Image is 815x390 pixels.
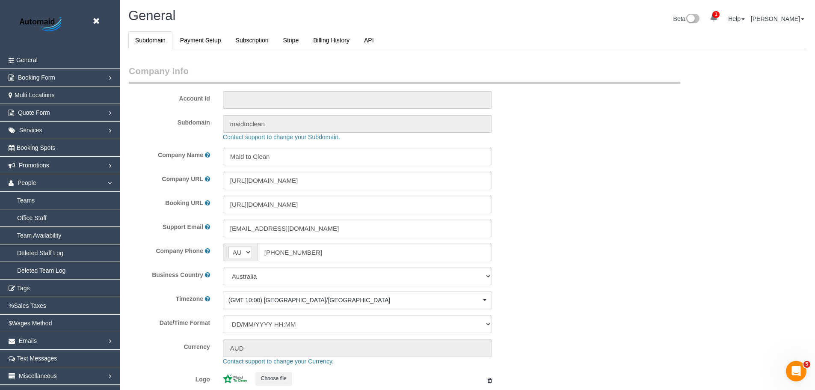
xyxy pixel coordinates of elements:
label: Date/Time Format [122,316,216,327]
label: Subdomain [122,115,216,127]
label: Account Id [122,91,216,103]
div: Contact support to change your Subdomain. [216,133,781,141]
label: Company Phone [156,247,203,255]
div: Contact support to change your Currency. [216,357,781,366]
a: Billing History [306,31,356,49]
label: Booking URL [165,199,203,207]
input: Phone [257,244,492,261]
span: Tags [17,285,30,292]
label: Logo [122,372,216,384]
span: Wages Method [12,320,52,327]
a: Stripe [276,31,306,49]
span: Sales Taxes [14,302,46,309]
a: 1 [705,9,722,27]
a: Subscription [229,31,276,49]
span: Promotions [19,162,49,169]
img: Automaid Logo [15,15,68,34]
label: Business Country [152,271,203,279]
img: New interface [685,14,699,25]
span: Miscellaneous [19,372,57,379]
span: (GMT 10:00) [GEOGRAPHIC_DATA]/[GEOGRAPHIC_DATA] [228,296,481,304]
ol: Choose Timezone [223,292,492,309]
span: General [128,8,175,23]
span: Quote Form [18,109,50,116]
span: 5 [803,361,810,368]
span: General [16,57,38,63]
label: Support Email [163,223,203,231]
a: [PERSON_NAME] [751,15,804,22]
a: Beta [673,15,700,22]
button: (GMT 10:00) [GEOGRAPHIC_DATA]/[GEOGRAPHIC_DATA] [223,292,492,309]
span: Multi Locations [15,92,54,98]
legend: Company Info [129,65,680,84]
span: 1 [712,11,720,18]
button: Choose file [255,372,292,385]
img: 367b4035868b057e955216826a9f17c862141b21.jpeg [223,374,247,383]
label: Currency [122,339,216,351]
a: Help [728,15,745,22]
a: Subdomain [128,31,172,49]
iframe: Intercom live chat [786,361,806,381]
span: Booking Spots [17,144,55,151]
label: Timezone [176,295,203,303]
span: People [18,179,36,186]
a: Payment Setup [173,31,228,49]
span: Emails [19,337,37,344]
span: Services [19,127,42,134]
span: Text Messages [17,355,57,362]
a: API [357,31,381,49]
label: Company URL [162,175,203,183]
span: Booking Form [18,74,55,81]
label: Company Name [158,151,203,159]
